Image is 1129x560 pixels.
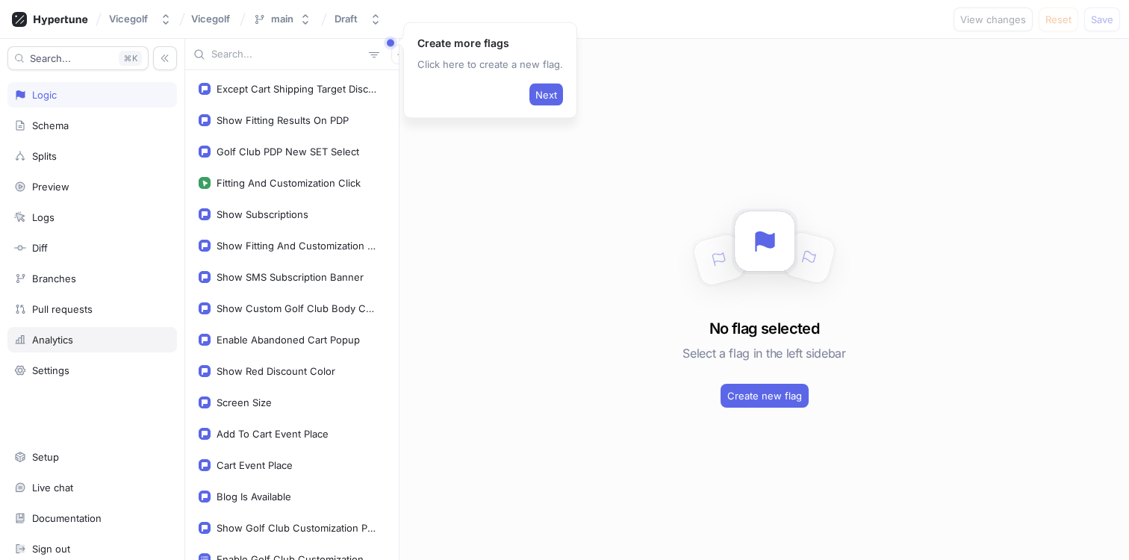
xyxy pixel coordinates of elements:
[32,543,70,555] div: Sign out
[32,242,48,254] div: Diff
[119,51,142,66] div: K
[1039,7,1078,31] button: Reset
[217,146,359,158] div: Golf Club PDP New SET Select
[217,522,379,534] div: Show Golf Club Customization Page Preview
[954,7,1033,31] button: View changes
[30,54,71,63] span: Search...
[217,114,349,126] div: Show Fitting Results On PDP
[32,119,69,131] div: Schema
[7,505,177,531] a: Documentation
[217,396,272,408] div: Screen Size
[682,340,845,367] h5: Select a flag in the left sidebar
[335,13,358,25] div: Draft
[191,13,230,24] span: Vicegolf
[1045,15,1072,24] span: Reset
[217,177,361,189] div: Fitting And Customization Click
[727,391,802,400] span: Create new flag
[329,7,388,31] button: Draft
[32,512,102,524] div: Documentation
[217,83,379,95] div: Except Cart Shipping Target Discount
[217,271,364,283] div: Show SMS Subscription Banner
[32,451,59,463] div: Setup
[247,7,317,31] button: main
[32,303,93,315] div: Pull requests
[217,459,293,471] div: Cart Event Place
[217,240,379,252] div: Show Fitting And Customization CTA
[960,15,1026,24] span: View changes
[1084,7,1120,31] button: Save
[217,365,335,377] div: Show Red Discount Color
[1091,15,1113,24] span: Save
[7,46,149,70] button: Search...K
[32,150,57,162] div: Splits
[217,302,379,314] div: Show Custom Golf Club Body Color Selector
[271,13,293,25] div: main
[103,7,178,31] button: Vicegolf
[217,428,329,440] div: Add To Cart Event Place
[709,317,819,340] h3: No flag selected
[217,334,360,346] div: Enable Abandoned Cart Popup
[211,47,363,62] input: Search...
[217,208,308,220] div: Show Subscriptions
[32,273,76,284] div: Branches
[32,482,73,494] div: Live chat
[109,13,148,25] div: Vicegolf
[721,384,809,408] button: Create new flag
[32,211,55,223] div: Logs
[217,491,291,503] div: Blog Is Available
[32,181,69,193] div: Preview
[32,334,73,346] div: Analytics
[32,89,57,101] div: Logic
[32,364,69,376] div: Settings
